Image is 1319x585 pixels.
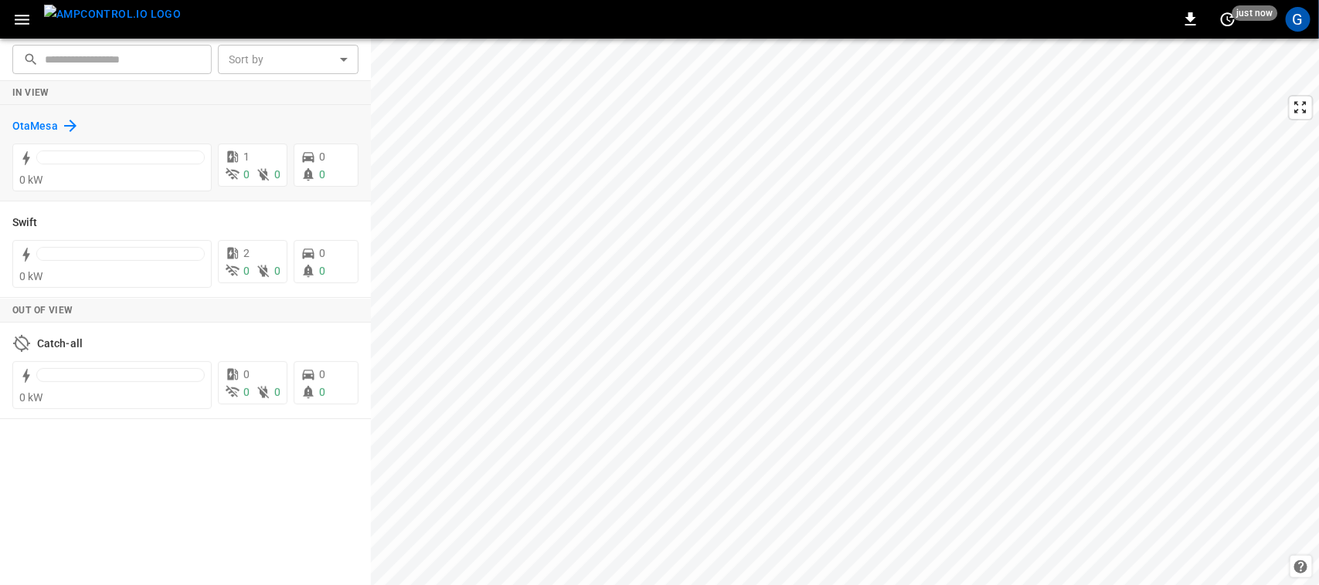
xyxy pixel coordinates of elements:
span: 0 [319,150,325,163]
strong: In View [12,87,49,98]
span: 0 [319,265,325,277]
span: just now [1232,5,1278,21]
h6: OtaMesa [12,118,58,135]
span: 0 [319,386,325,398]
button: set refresh interval [1215,7,1240,32]
span: 0 kW [19,270,43,282]
span: 0 [243,386,250,398]
span: 0 [274,265,280,277]
div: profile-icon [1286,7,1311,32]
span: 1 [243,150,250,163]
h6: Swift [12,215,38,232]
span: 0 [243,168,250,181]
span: 2 [243,247,250,259]
span: 0 [243,368,250,380]
span: 0 kW [19,174,43,186]
img: ampcontrol.io logo [44,5,181,24]
span: 0 [243,265,250,277]
span: 0 [319,368,325,380]
span: 0 [319,168,325,181]
strong: Out of View [12,305,73,316]
span: 0 [274,386,280,398]
span: 0 [319,247,325,259]
span: 0 kW [19,391,43,404]
h6: Catch-all [37,336,83,353]
span: 0 [274,168,280,181]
